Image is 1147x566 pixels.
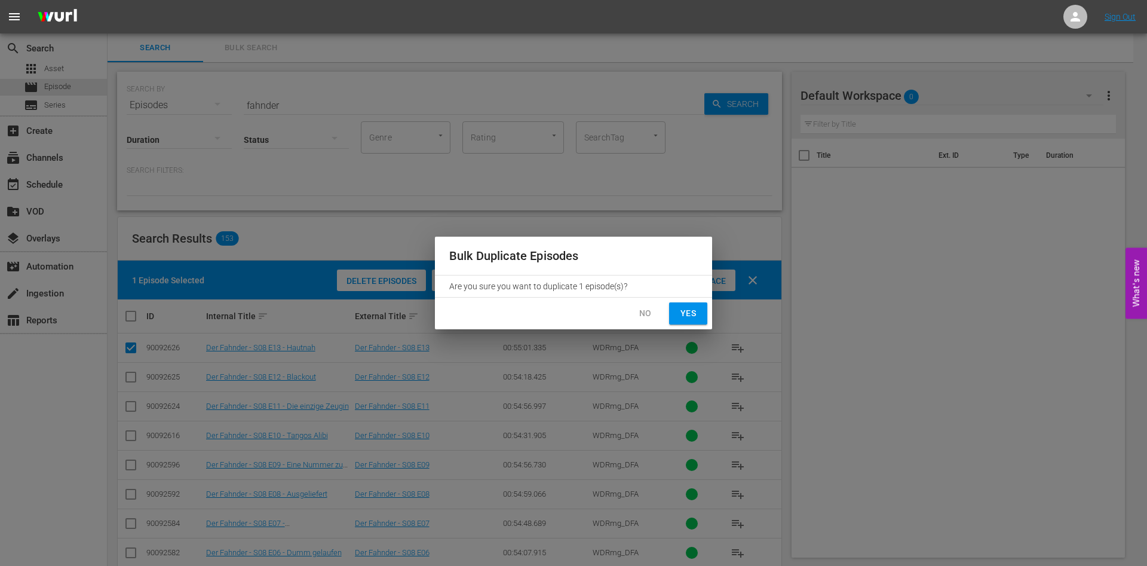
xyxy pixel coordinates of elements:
[636,306,655,321] span: No
[1125,247,1147,319] button: Open Feedback Widget
[626,302,664,325] button: No
[679,306,698,321] span: Yes
[449,246,698,265] h2: Bulk Duplicate Episodes
[7,10,22,24] span: menu
[1105,12,1136,22] a: Sign Out
[435,276,712,297] div: Are you sure you want to duplicate 1 episode(s)?
[669,302,707,325] button: Yes
[29,3,86,31] img: ans4CAIJ8jUAAAAAAAAAAAAAAAAAAAAAAAAgQb4GAAAAAAAAAAAAAAAAAAAAAAAAJMjXAAAAAAAAAAAAAAAAAAAAAAAAgAT5G...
